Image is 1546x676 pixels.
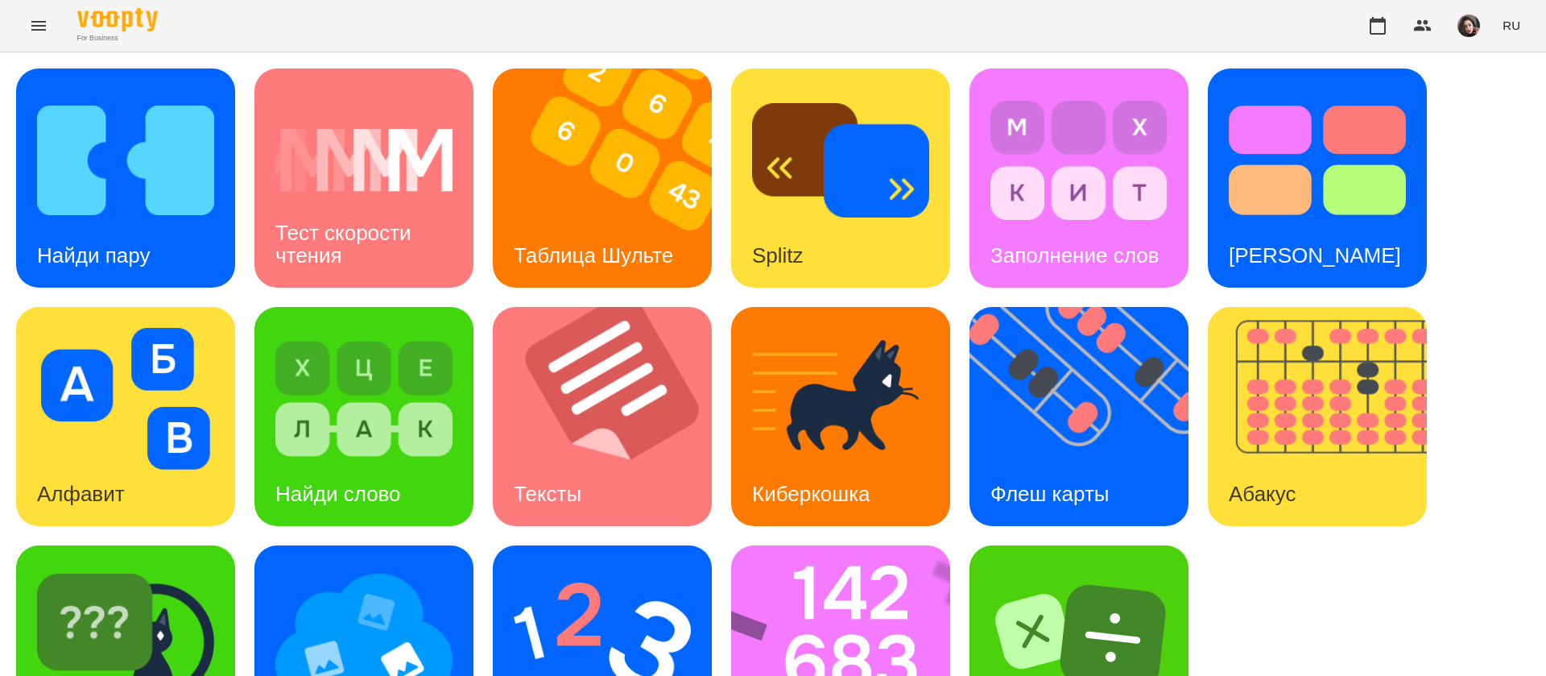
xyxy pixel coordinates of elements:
a: ТекстыТексты [493,307,712,526]
a: Тест скорости чтенияТест скорости чтения [254,68,473,288]
img: 415cf204168fa55e927162f296ff3726.jpg [1457,15,1480,37]
img: Алфавит [37,328,214,470]
a: Тест Струпа[PERSON_NAME] [1208,68,1427,288]
button: RU [1496,10,1527,40]
button: Menu [19,6,58,45]
img: Таблица Шульте [493,68,732,288]
h3: Киберкошка [752,482,870,506]
h3: Splitz [752,243,804,267]
img: Заполнение слов [990,89,1168,231]
img: Splitz [752,89,929,231]
a: АбакусАбакус [1208,307,1427,526]
img: Тест скорости чтения [275,89,453,231]
h3: Флеш карты [990,482,1110,506]
img: Абакус [1208,307,1447,526]
span: RU [1503,17,1520,34]
a: КиберкошкаКиберкошка [731,307,950,526]
h3: [PERSON_NAME] [1229,243,1401,267]
a: АлфавитАлфавит [16,307,235,526]
img: Voopty Logo [77,8,158,31]
a: Найди паруНайди пару [16,68,235,288]
img: Найди слово [275,328,453,470]
img: Киберкошка [752,328,929,470]
h3: Абакус [1229,482,1296,506]
img: Тест Струпа [1229,89,1406,231]
a: Флеш картыФлеш карты [969,307,1188,526]
img: Флеш карты [969,307,1209,526]
img: Тексты [493,307,732,526]
a: Таблица ШультеТаблица Шульте [493,68,712,288]
h3: Тест скорости чтения [275,221,417,267]
a: SplitzSplitz [731,68,950,288]
span: For Business [77,33,158,44]
img: Найди пару [37,89,214,231]
a: Заполнение словЗаполнение слов [969,68,1188,288]
h3: Алфавит [37,482,125,506]
h3: Найди пару [37,243,150,267]
h3: Заполнение слов [990,243,1159,267]
a: Найди словоНайди слово [254,307,473,526]
h3: Найди слово [275,482,401,506]
h3: Тексты [514,482,581,506]
h3: Таблица Шульте [514,243,673,267]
